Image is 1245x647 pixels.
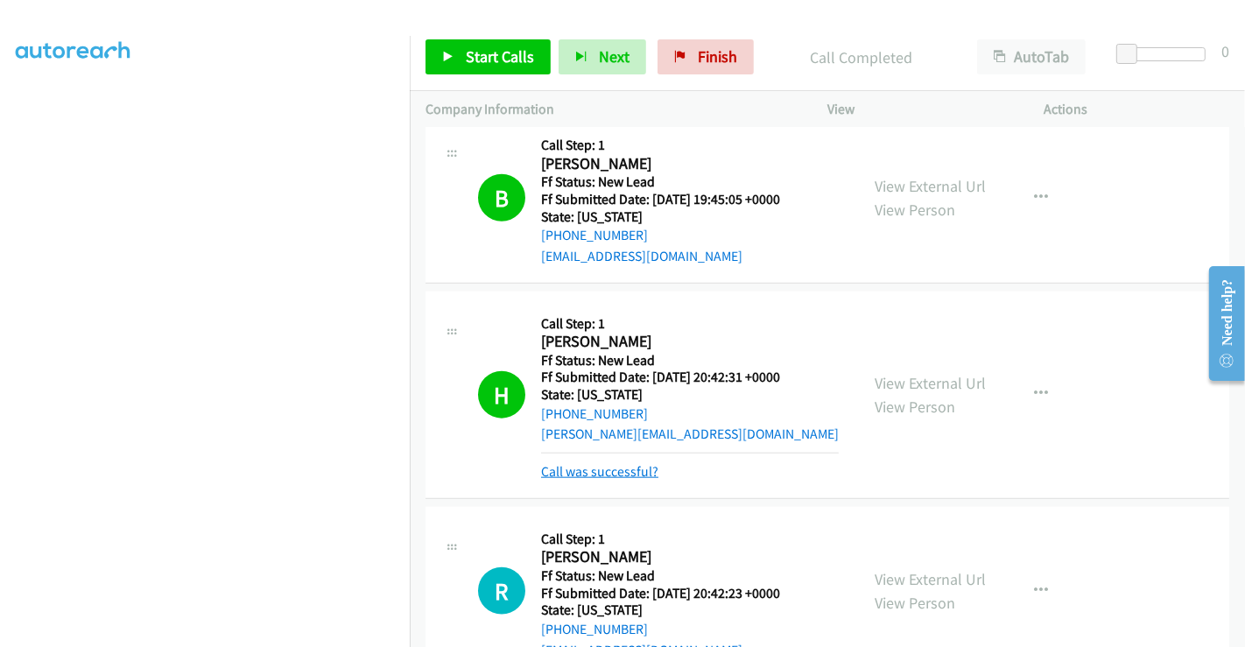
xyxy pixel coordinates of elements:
[875,569,986,589] a: View External Url
[478,371,525,418] h1: H
[426,99,796,120] p: Company Information
[541,227,648,243] a: [PHONE_NUMBER]
[541,315,839,333] h5: Call Step: 1
[541,405,648,422] a: [PHONE_NUMBER]
[541,547,780,567] h2: [PERSON_NAME]
[466,46,534,67] span: Start Calls
[875,593,955,613] a: View Person
[1221,39,1229,63] div: 0
[1125,47,1206,61] div: Delay between calls (in seconds)
[875,397,955,417] a: View Person
[541,352,839,369] h5: Ff Status: New Lead
[541,208,780,226] h5: State: [US_STATE]
[541,173,780,191] h5: Ff Status: New Lead
[541,248,742,264] a: [EMAIL_ADDRESS][DOMAIN_NAME]
[541,621,648,637] a: [PHONE_NUMBER]
[541,386,839,404] h5: State: [US_STATE]
[698,46,737,67] span: Finish
[478,567,525,615] h1: R
[875,373,986,393] a: View External Url
[541,463,658,480] a: Call was successful?
[541,369,839,386] h5: Ff Submitted Date: [DATE] 20:42:31 +0000
[478,174,525,222] h1: B
[541,154,780,174] h2: [PERSON_NAME]
[875,176,986,196] a: View External Url
[559,39,646,74] button: Next
[1045,99,1230,120] p: Actions
[478,567,525,615] div: The call is yet to be attempted
[541,425,839,442] a: [PERSON_NAME][EMAIL_ADDRESS][DOMAIN_NAME]
[599,46,630,67] span: Next
[541,191,780,208] h5: Ff Submitted Date: [DATE] 19:45:05 +0000
[827,99,1013,120] p: View
[541,567,780,585] h5: Ff Status: New Lead
[777,46,946,69] p: Call Completed
[541,531,780,548] h5: Call Step: 1
[658,39,754,74] a: Finish
[1195,254,1245,393] iframe: Resource Center
[541,601,780,619] h5: State: [US_STATE]
[541,332,839,352] h2: [PERSON_NAME]
[977,39,1086,74] button: AutoTab
[541,585,780,602] h5: Ff Submitted Date: [DATE] 20:42:23 +0000
[541,137,780,154] h5: Call Step: 1
[875,200,955,220] a: View Person
[426,39,551,74] a: Start Calls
